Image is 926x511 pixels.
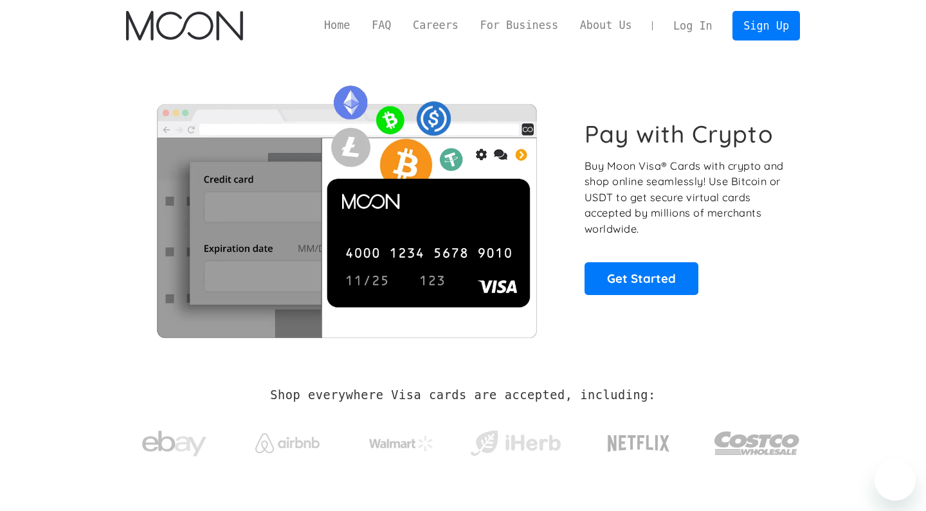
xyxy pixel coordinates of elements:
[142,424,206,464] img: ebay
[662,12,723,40] a: Log In
[585,120,774,148] h1: Pay with Crypto
[255,433,320,453] img: Airbnb
[126,411,222,471] a: ebay
[270,388,655,402] h2: Shop everywhere Visa cards are accepted, including:
[468,414,563,467] a: iHerb
[126,11,242,40] img: Moon Logo
[585,262,698,294] a: Get Started
[313,17,361,33] a: Home
[402,17,469,33] a: Careers
[581,415,696,466] a: Netflix
[569,17,643,33] a: About Us
[126,76,567,337] img: Moon Cards let you spend your crypto anywhere Visa is accepted.
[714,406,800,474] a: Costco
[606,427,671,460] img: Netflix
[126,11,242,40] a: home
[240,420,336,460] a: Airbnb
[585,158,786,237] p: Buy Moon Visa® Cards with crypto and shop online seamlessly! Use Bitcoin or USDT to get secure vi...
[354,423,449,458] a: Walmart
[469,17,569,33] a: For Business
[732,11,799,40] a: Sign Up
[875,460,916,501] iframe: Button to launch messaging window
[714,419,800,467] img: Costco
[468,427,563,460] img: iHerb
[361,17,402,33] a: FAQ
[369,436,433,451] img: Walmart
